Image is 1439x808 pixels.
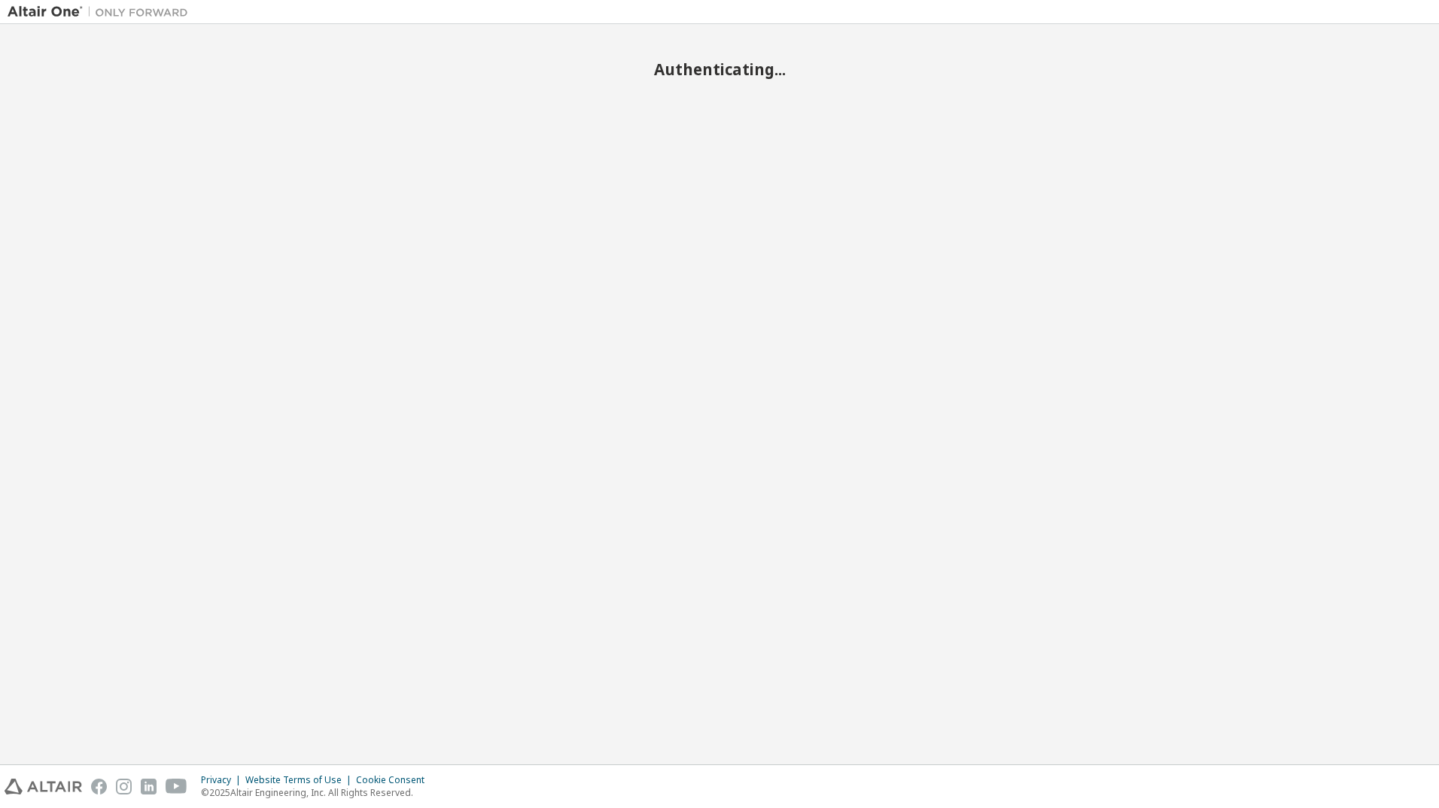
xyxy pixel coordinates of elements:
img: Altair One [8,5,196,20]
img: youtube.svg [166,779,187,794]
img: instagram.svg [116,779,132,794]
p: © 2025 Altair Engineering, Inc. All Rights Reserved. [201,786,434,799]
div: Website Terms of Use [245,774,356,786]
div: Cookie Consent [356,774,434,786]
img: facebook.svg [91,779,107,794]
img: altair_logo.svg [5,779,82,794]
h2: Authenticating... [8,59,1431,79]
div: Privacy [201,774,245,786]
img: linkedin.svg [141,779,157,794]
